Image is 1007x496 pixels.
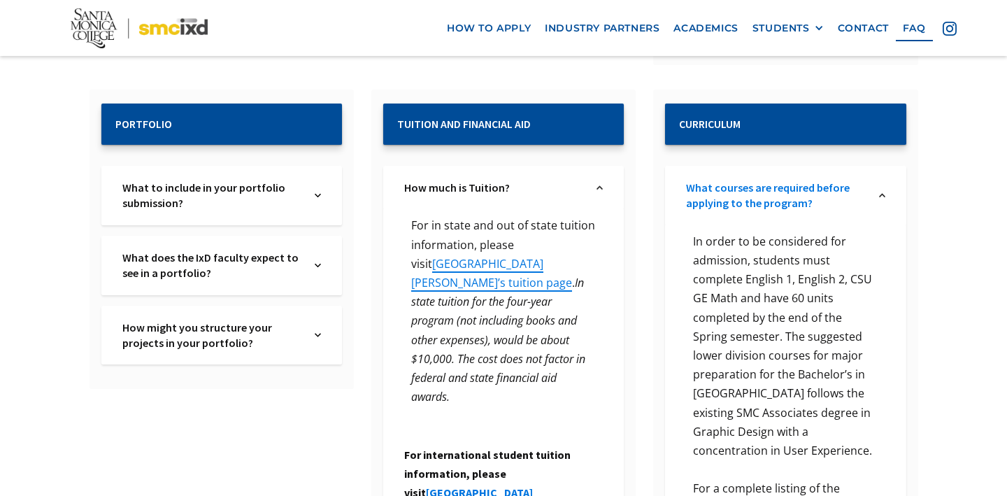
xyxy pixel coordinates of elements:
a: [GEOGRAPHIC_DATA][PERSON_NAME]’s tuition page [411,256,572,292]
a: What does the IxD faculty expect to see in a portfolio? [122,250,301,281]
p: ‍ [686,460,885,479]
img: Santa Monica College - SMC IxD logo [71,8,208,48]
h2: Tuition and Financial Aid [397,118,610,131]
div: STUDENTS [752,22,810,34]
h2: Portfolio [115,118,328,131]
em: In state tuition for the four-year program (not including books and other expenses), would be abo... [411,275,585,404]
h2: Curriculum [679,118,892,131]
a: What to include in your portfolio submission? [122,180,301,211]
p: In order to be considered for admission, students must complete English 1, English 2, CSU GE Math... [686,232,885,460]
p: For in state and out of state tuition information, please visit . [404,216,603,406]
a: Academics [666,15,745,41]
a: faq [896,15,933,41]
a: How much is Tuition? [404,180,583,195]
a: contact [831,15,896,41]
a: industry partners [538,15,666,41]
a: how to apply [440,15,538,41]
div: STUDENTS [752,22,824,34]
a: What courses are required before applying to the program? [686,180,865,211]
img: icon - instagram [943,22,957,36]
a: How might you structure your projects in your portfolio? [122,320,301,351]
